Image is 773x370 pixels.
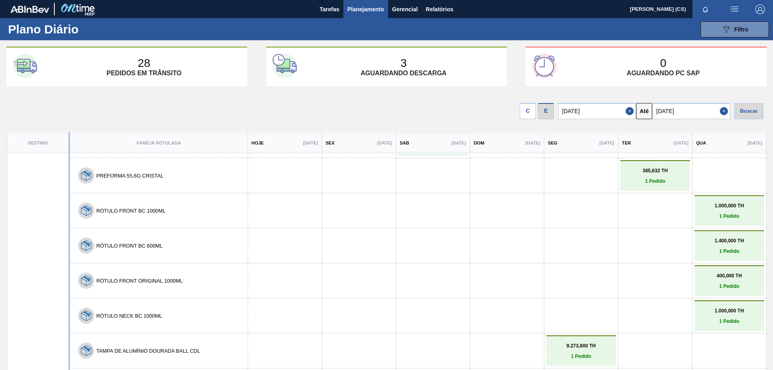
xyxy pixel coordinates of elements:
a: 1.000,000 TH1 Pedido [697,203,762,219]
p: Aguardando descarga [361,70,446,77]
p: 1 Pedido [697,213,762,219]
p: Sab [400,141,409,145]
p: Dom [474,141,484,145]
span: Gerencial [392,4,418,14]
button: Notificações [692,4,718,15]
a: 400,000 TH1 Pedido [697,273,762,289]
span: Relatórios [426,4,453,14]
img: 7hKVVNeldsGH5KwE07rPnOGsQy+SHCf9ftlnweef0E1el2YcIeEt5yaNqj+jPq4oMsVpG1vCxiwYEd4SvddTlxqBvEWZPhf52... [81,275,91,286]
p: [DATE] [377,141,392,145]
input: dd/mm/yyyy [558,103,636,119]
p: 3 [401,57,407,70]
p: [DATE] [525,141,540,145]
p: Ter [622,141,631,145]
img: first-card-icon [13,54,37,78]
a: 1.000,000 TH1 Pedido [697,308,762,324]
span: Filtro [734,26,748,33]
img: TNhmsLtSVTkK8tSr43FrP2fwEKptu5GPRR3wAAAABJRU5ErkJggg== [10,6,49,13]
span: Planejamento [347,4,384,14]
div: E [538,103,554,119]
p: [DATE] [599,141,614,145]
p: [DATE] [303,141,318,145]
div: Buscar [734,103,763,119]
p: Hoje [252,141,264,145]
p: 1 Pedido [697,318,762,324]
button: Filtro [701,21,769,37]
img: 7hKVVNeldsGH5KwE07rPnOGsQy+SHCf9ftlnweef0E1el2YcIeEt5yaNqj+jPq4oMsVpG1vCxiwYEd4SvddTlxqBvEWZPhf52... [81,240,91,251]
img: 7hKVVNeldsGH5KwE07rPnOGsQy+SHCf9ftlnweef0E1el2YcIeEt5yaNqj+jPq4oMsVpG1vCxiwYEd4SvddTlxqBvEWZPhf52... [81,310,91,321]
img: 7hKVVNeldsGH5KwE07rPnOGsQy+SHCf9ftlnweef0E1el2YcIeEt5yaNqj+jPq4oMsVpG1vCxiwYEd4SvddTlxqBvEWZPhf52... [81,205,91,216]
p: Pedidos em trânsito [106,70,181,77]
button: RÓTULO FRONT BC 600ML [96,243,163,249]
p: [DATE] [748,141,763,145]
h1: Plano Diário [8,25,149,34]
a: 1.400,000 TH1 Pedido [697,238,762,254]
button: Até [636,103,652,119]
p: 1.000,000 TH [697,203,762,209]
button: PREFORMA 55,6G CRISTAL [96,173,163,179]
p: 400,000 TH [697,273,762,279]
button: RÓTULO NECK BC 1000ML [96,313,162,319]
p: 28 [138,57,150,70]
a: 9.273,600 TH1 Pedido [548,343,614,359]
p: Seg [548,141,558,145]
th: Destino [7,132,69,153]
img: second-card-icon [273,54,297,78]
img: 7hKVVNeldsGH5KwE07rPnOGsQy+SHCf9ftlnweef0E1el2YcIeEt5yaNqj+jPq4oMsVpG1vCxiwYEd4SvddTlxqBvEWZPhf52... [81,345,91,356]
div: Visão Data de Entrega [538,101,554,119]
img: third-card-icon [532,54,556,78]
p: 0 [660,57,666,70]
img: 7hKVVNeldsGH5KwE07rPnOGsQy+SHCf9ftlnweef0E1el2YcIeEt5yaNqj+jPq4oMsVpG1vCxiwYEd4SvddTlxqBvEWZPhf52... [81,170,91,181]
div: Visão data de Coleta [520,101,536,119]
p: 385,632 TH [622,168,688,174]
button: Close [626,103,636,119]
button: Close [720,103,730,119]
div: C [520,103,536,119]
p: [DATE] [451,141,466,145]
p: 1 Pedido [548,353,614,359]
button: RÓTULO FRONT ORIGINAL 1000ML [96,278,183,284]
img: userActions [730,4,739,14]
img: Logout [755,4,765,14]
p: [DATE] [674,141,688,145]
p: 1.400,000 TH [697,238,762,244]
p: 1 Pedido [697,283,762,289]
input: dd/mm/yyyy [652,103,730,119]
th: Família Rotulada [69,132,248,153]
a: 385,632 TH1 Pedido [622,168,688,184]
p: Sex [326,141,335,145]
button: TAMPA DE ALUMÍNIO DOURADA BALL CDL [96,348,200,354]
span: Tarefas [320,4,339,14]
p: 1 Pedido [697,248,762,254]
p: 1 Pedido [622,178,688,184]
p: Aguardando PC SAP [627,70,700,77]
p: 1.000,000 TH [697,308,762,314]
button: RÓTULO FRONT BC 1000ML [96,208,165,214]
p: 9.273,600 TH [548,343,614,349]
p: Qua [696,141,706,145]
